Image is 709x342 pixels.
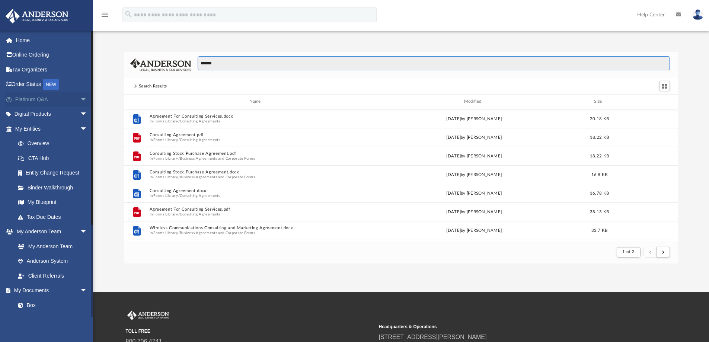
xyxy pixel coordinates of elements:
div: Search Results [139,83,167,90]
a: Platinum Q&Aarrow_drop_down [5,92,99,107]
button: Forms Library [153,156,178,161]
button: Consulting Agreements [180,137,220,142]
span: 16.78 KB [590,191,609,195]
button: Business Agreements and Corporate Forms [180,230,255,235]
a: Digital Productsarrow_drop_down [5,107,99,122]
div: Size [584,98,614,105]
a: Home [5,33,99,48]
button: Consulting Agreement.docx [149,188,364,193]
div: [DATE] by [PERSON_NAME] [367,190,581,196]
span: arrow_drop_down [80,283,95,298]
a: My Anderson Teamarrow_drop_down [5,224,95,239]
span: 18.22 KB [590,135,609,139]
div: id [617,98,670,105]
div: [DATE] by [PERSON_NAME] [367,227,581,234]
img: Anderson Advisors Platinum Portal [3,9,71,23]
a: My Documentsarrow_drop_down [5,283,95,298]
div: [DATE] by [PERSON_NAME] [367,134,581,141]
a: Online Ordering [5,48,99,63]
div: [DATE] by [PERSON_NAME] [367,171,581,178]
a: Order StatusNEW [5,77,99,92]
button: Consulting Stock Purchase Agreement.pdf [149,151,364,156]
button: Forms Library [153,119,178,124]
span: / [178,193,180,198]
span: arrow_drop_down [80,92,95,107]
a: Entity Change Request [10,166,99,180]
a: Tax Organizers [5,62,99,77]
div: Modified [367,98,581,105]
button: Wireless Communications Consulting and Marketing Agreement.docx [149,226,364,230]
a: Meeting Minutes [10,313,95,327]
input: Search files and folders [198,56,670,70]
span: / [178,119,180,124]
button: Consulting Agreements [180,193,220,198]
button: Business Agreements and Corporate Forms [180,175,255,179]
button: Forms Library [153,175,178,179]
small: TOLL FREE [126,328,374,335]
div: grid [124,109,678,241]
a: Client Referrals [10,268,95,283]
button: Consulting Agreement.pdf [149,132,364,137]
span: In [149,137,364,142]
span: / [178,212,180,217]
img: User Pic [692,9,703,20]
button: Consulting Stock Purchase Agreement.docx [149,170,364,175]
button: Forms Library [153,212,178,217]
button: Forms Library [153,137,178,142]
a: Binder Walkthrough [10,180,99,195]
button: Agreement For Consulting Services.docx [149,114,364,119]
a: [STREET_ADDRESS][PERSON_NAME] [379,334,487,340]
button: Consulting Agreements [180,212,220,217]
i: search [124,10,132,18]
button: Switch to Grid View [659,81,670,91]
i: menu [100,10,109,19]
a: Anderson System [10,254,95,269]
button: Business Agreements and Corporate Forms [180,156,255,161]
span: 18.22 KB [590,154,609,158]
div: [DATE] by [PERSON_NAME] [367,208,581,215]
span: In [149,175,364,179]
img: Anderson Advisors Platinum Portal [126,310,170,320]
span: 20.18 KB [590,116,609,121]
span: arrow_drop_down [80,121,95,137]
button: Forms Library [153,230,178,235]
a: Overview [10,136,99,151]
span: In [149,212,364,217]
button: Forms Library [153,193,178,198]
span: In [149,193,364,198]
span: In [149,156,364,161]
a: My Blueprint [10,195,95,210]
button: Agreement For Consulting Services.pdf [149,207,364,212]
div: NEW [43,79,59,90]
span: 16.8 KB [591,172,607,176]
button: 1 of 2 [617,247,640,258]
div: Name [149,98,363,105]
span: / [178,156,180,161]
a: Box [10,298,91,313]
div: [DATE] by [PERSON_NAME] [367,115,581,122]
span: In [149,230,364,235]
span: 38.13 KB [590,210,609,214]
div: id [127,98,146,105]
span: / [178,137,180,142]
a: menu [100,14,109,19]
a: My Anderson Team [10,239,91,254]
span: / [178,230,180,235]
span: arrow_drop_down [80,107,95,122]
span: / [178,175,180,179]
span: 33.7 KB [591,228,607,232]
a: CTA Hub [10,151,99,166]
a: My Entitiesarrow_drop_down [5,121,99,136]
span: arrow_drop_down [80,224,95,240]
span: In [149,119,364,124]
small: Headquarters & Operations [379,323,627,330]
div: [DATE] by [PERSON_NAME] [367,153,581,159]
button: Consulting Agreements [180,119,220,124]
span: 1 of 2 [622,250,635,254]
a: Tax Due Dates [10,210,99,224]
